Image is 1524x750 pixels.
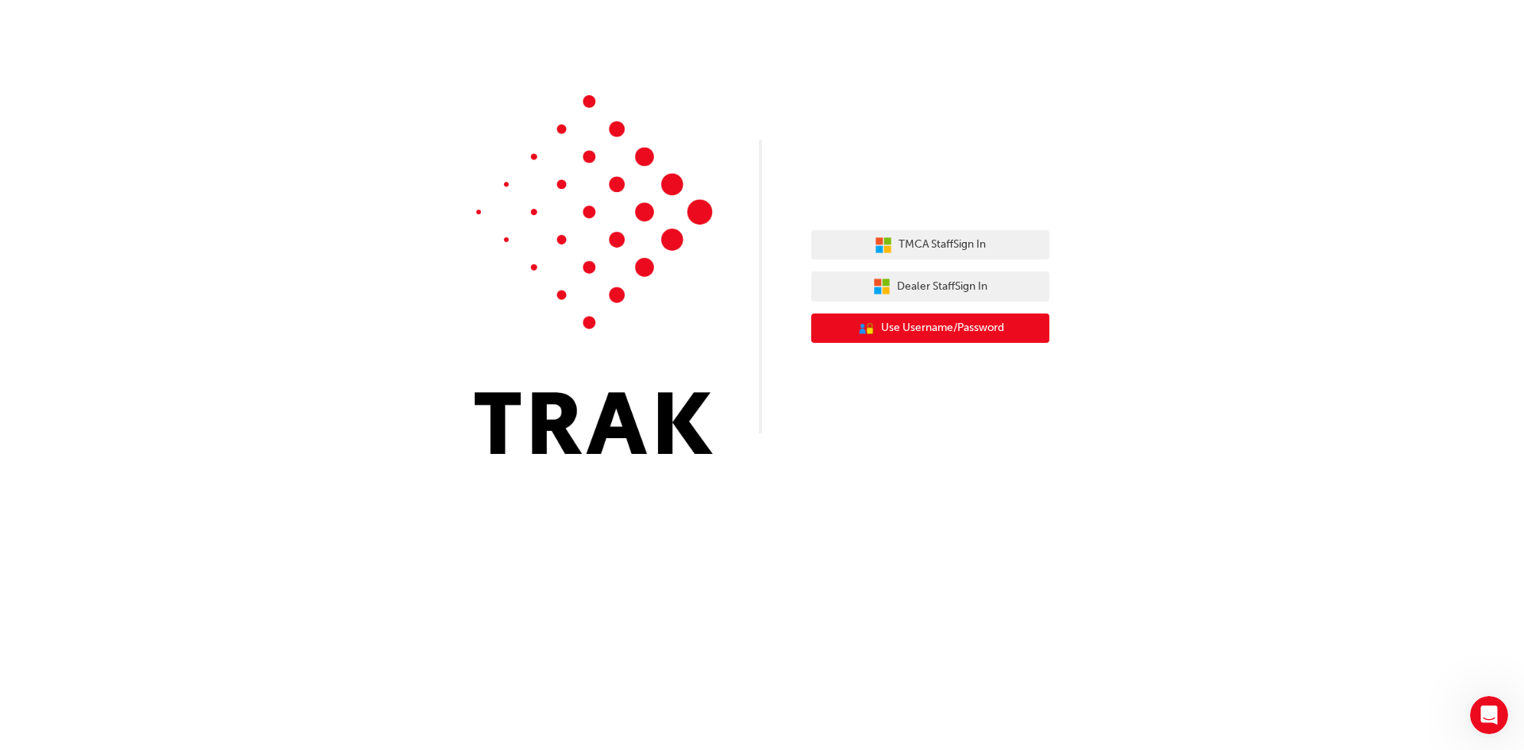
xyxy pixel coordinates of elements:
[881,319,1004,337] span: Use Username/Password
[1470,696,1508,734] iframe: Intercom live chat
[811,230,1049,260] button: TMCA StaffSign In
[811,313,1049,344] button: Use Username/Password
[811,271,1049,302] button: Dealer StaffSign In
[475,95,713,454] img: Trak
[897,278,987,296] span: Dealer Staff Sign In
[899,236,986,254] span: TMCA Staff Sign In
